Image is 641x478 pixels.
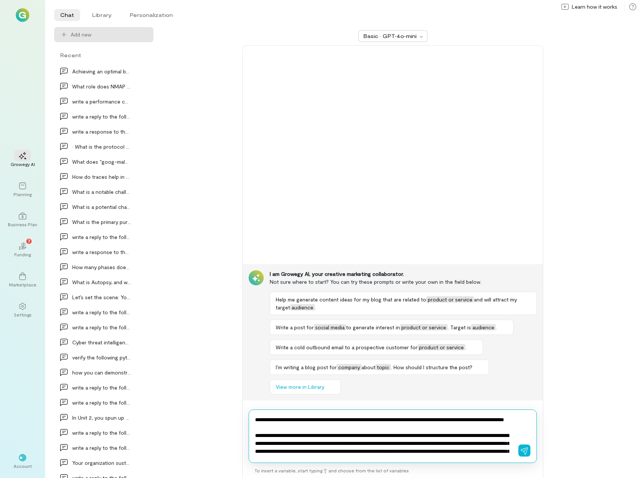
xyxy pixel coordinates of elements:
div: Funding [14,251,31,257]
a: Funding [9,236,36,263]
span: I’m writing a blog post for [276,364,337,370]
a: Growegy AI [9,146,36,173]
div: Planning [14,191,32,197]
div: write a reply to the following to include a fact:… [72,399,131,406]
span: Write a post for [276,324,314,330]
div: How many phases does the Abstract Digital Forensi… [72,263,131,271]
div: What is a notable challenge associated with cloud… [72,188,131,196]
a: Settings [9,297,36,324]
button: Help me generate content ideas for my blog that are related toproduct or serviceand will attract ... [270,292,537,315]
span: . [496,324,497,330]
a: Marketplace [9,266,36,294]
div: write a response to the following to include a fa… [72,128,131,135]
span: product or service [426,296,474,303]
button: Write a cold outbound email to a prospective customer forproduct or service. [270,339,483,355]
div: Marketplace [9,282,36,288]
div: • What is the protocol SSDP? Why would it be good… [72,143,131,151]
div: I am Growegy AI, your creative marketing collaborator. [270,270,537,278]
button: Write a post forsocial mediato generate interest inproduct or service. Target isaudience. [270,320,513,335]
span: Learn how it works [572,3,617,11]
div: What is Autopsy, and what is its primary purpose… [72,278,131,286]
li: Chat [54,9,80,21]
li: Library [86,9,118,21]
span: about [362,364,375,370]
span: . How should I structure the post? [391,364,472,370]
span: . [315,304,316,311]
span: company [337,364,362,370]
div: write a reply to the following to include a fact… [72,384,131,391]
button: I’m writing a blog post forcompanyabouttopic. How should I structure the post? [270,359,489,375]
span: social media [314,324,346,330]
button: View more in Library [270,379,341,394]
span: to generate interest in [346,324,400,330]
div: write a reply to the following and include a fact… [72,323,131,331]
div: What is a potential challenge in cloud investigat… [72,203,131,211]
span: audience [471,324,496,330]
span: product or service [418,344,465,350]
div: What role does NMAP play in incident response pro… [72,82,131,90]
div: What is the primary purpose of chkrootkit and rkh… [72,218,131,226]
div: How do traces help in understanding system behavi… [72,173,131,181]
span: topic [375,364,391,370]
div: Achieving an optimal balance between security and… [72,67,131,75]
div: Your organization sustained a network intrusion,… [72,459,131,467]
div: Settings [14,312,32,318]
div: Growegy AI [11,161,35,167]
a: Business Plan [9,206,36,233]
div: Account [14,463,32,469]
div: Basic · GPT‑4o‑mini [363,32,418,40]
div: write a response to the following to include a fa… [72,248,131,256]
div: write a reply to the following to include a fact… [72,308,131,316]
span: product or service [400,324,448,330]
div: In Unit 2, you spun up a Docker version of Splunk… [72,414,131,422]
span: 7 [28,237,30,244]
div: To insert a variable, start typing ‘[’ and choose from the list of variables [249,463,537,478]
div: Let’s set the scene: You get to complete this sto… [72,293,131,301]
div: write a reply to the following to include a fact… [72,233,131,241]
div: Cyber threat intelligence platforms (TIPs) offer… [72,338,131,346]
li: Personalization [124,9,179,21]
div: how you can demonstrate an exploit using CVE-2023… [72,368,131,376]
span: . [465,344,466,350]
span: Add new [71,31,147,38]
div: What does “goog-malware-shavar” mean inside the T… [72,158,131,166]
span: View more in Library [276,383,324,391]
div: Recent [54,51,153,59]
a: Planning [9,176,36,203]
div: Business Plan [8,221,37,227]
div: write a performance comments for an ITNC in the N… [72,97,131,105]
span: Write a cold outbound email to a prospective customer for [276,344,418,350]
span: . Target is [448,324,471,330]
div: Not sure where to start? You can try these prompts or write your own in the field below. [270,278,537,286]
div: write a reply to the following to include a new f… [72,113,131,120]
div: write a reply to the following to include a fact:… [72,444,131,452]
span: audience [290,304,315,311]
div: write a reply to the following to include a fact:… [72,429,131,437]
span: Help me generate content ideas for my blog that are related to [276,296,426,303]
div: verify the following python code: from flask_unsi… [72,353,131,361]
